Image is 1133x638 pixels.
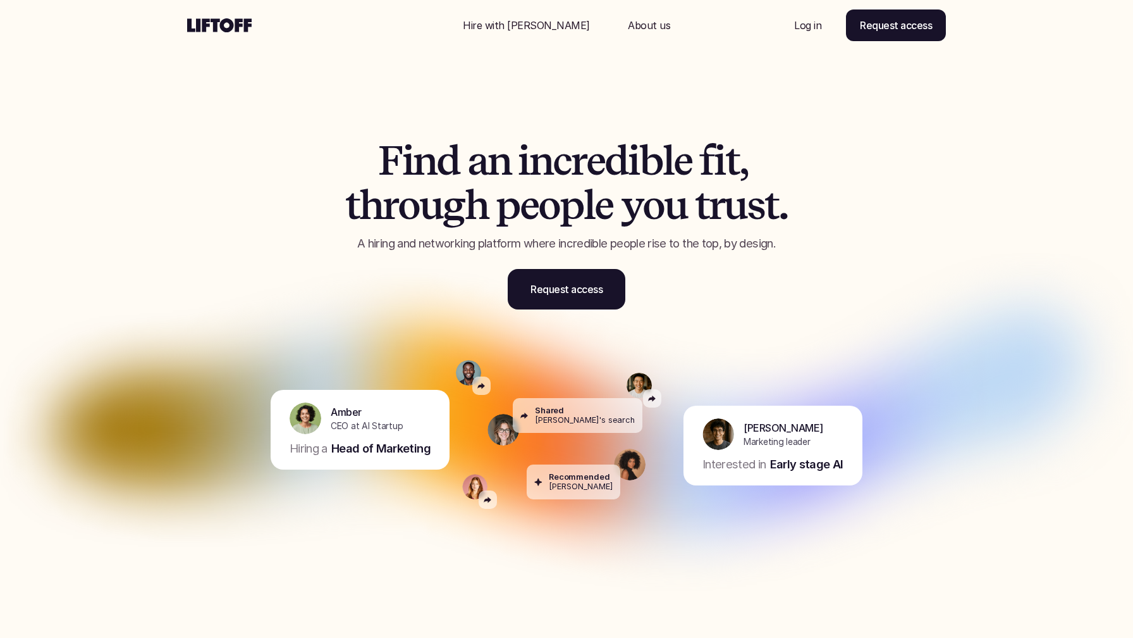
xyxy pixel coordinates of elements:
span: r [383,183,398,227]
span: h [359,183,383,227]
span: i [518,139,529,183]
span: s [747,183,764,227]
span: f [699,139,714,183]
span: t [695,183,709,227]
span: o [642,183,664,227]
span: u [723,183,747,227]
span: . [778,183,788,227]
span: a [467,139,487,183]
p: Shared [535,406,564,415]
span: i [628,139,639,183]
span: h [465,183,488,227]
span: p [560,183,584,227]
a: Request access [508,269,625,310]
span: t [725,139,739,183]
span: n [413,139,436,183]
span: r [571,139,586,183]
span: g [442,183,465,227]
span: l [584,183,594,227]
p: Marketing leader [744,435,811,449]
span: y [621,183,643,227]
p: CEO at AI Startup [331,420,403,433]
p: Request access [530,282,603,297]
span: u [419,183,443,227]
span: d [436,139,460,183]
a: Request access [846,9,946,41]
span: i [402,139,413,183]
span: n [529,139,553,183]
p: Hiring a [290,441,328,457]
span: e [586,139,605,183]
span: b [639,139,663,183]
p: [PERSON_NAME] [744,420,823,435]
p: Amber [331,404,362,420]
p: A hiring and networking platform where incredible people rise to the top, by design. [298,235,835,252]
p: Recommended [549,472,610,482]
p: Request access [860,18,932,33]
a: Nav Link [448,10,605,41]
span: e [520,183,539,227]
p: About us [628,18,670,33]
span: t [345,183,359,227]
p: Early stage AI [770,456,843,473]
span: o [538,183,560,227]
span: d [604,139,628,183]
span: t [764,183,778,227]
a: Nav Link [613,10,685,41]
p: Head of Marketing [331,441,431,457]
span: p [496,183,520,227]
span: c [553,139,571,183]
a: Nav Link [779,10,836,41]
span: u [664,183,687,227]
span: r [709,183,724,227]
span: i [714,139,725,183]
p: Hire with [PERSON_NAME] [463,18,590,33]
span: n [487,139,511,183]
p: [PERSON_NAME] [549,482,613,492]
span: e [594,183,613,227]
p: Interested in [702,456,766,473]
span: l [663,139,673,183]
p: Log in [794,18,821,33]
span: e [673,139,692,183]
span: F [378,139,402,183]
p: [PERSON_NAME]'s search [535,416,635,425]
span: o [398,183,419,227]
span: , [739,139,748,183]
